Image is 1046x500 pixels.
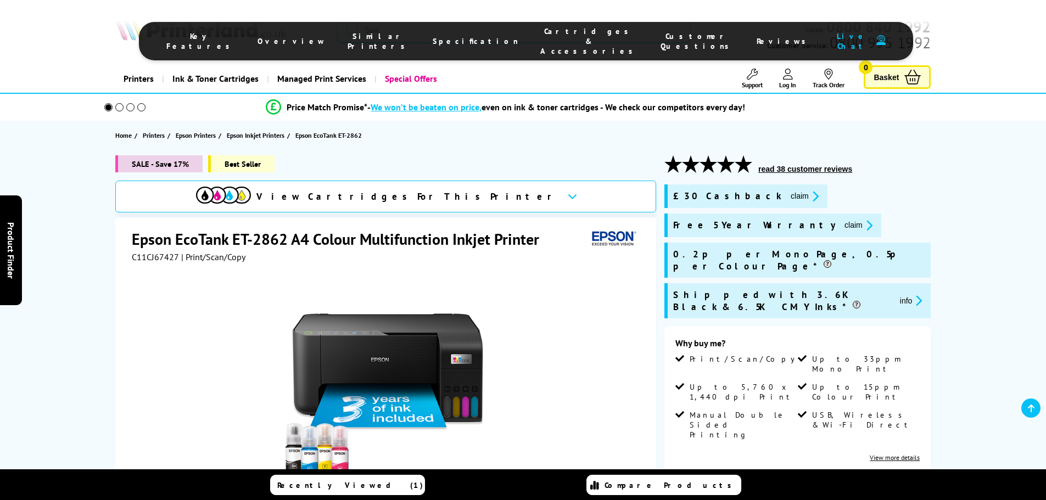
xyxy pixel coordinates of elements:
[143,130,167,141] a: Printers
[115,130,132,141] span: Home
[874,70,899,85] span: Basket
[690,382,795,402] span: Up to 5,760 x 1,440 dpi Print
[115,155,203,172] span: SALE - Save 17%
[812,354,918,374] span: Up to 33ppm Mono Print
[295,130,362,141] span: Epson EcoTank ET-2862
[586,475,741,495] a: Compare Products
[787,190,822,203] button: promo-description
[755,164,855,174] button: read 38 customer reviews
[812,382,918,402] span: Up to 15ppm Colour Print
[143,130,165,141] span: Printers
[433,36,518,46] span: Specification
[864,65,931,89] a: Basket 0
[742,69,763,89] a: Support
[176,130,219,141] a: Epson Printers
[661,31,735,51] span: Customer Questions
[673,248,925,272] span: 0.2p per Mono Page, 0.5p per Colour Page*
[181,251,245,262] span: | Print/Scan/Copy
[279,284,495,499] img: Epson EcoTank ET-2862
[115,130,135,141] a: Home
[5,222,16,278] span: Product Finder
[673,219,836,232] span: Free 5 Year Warranty
[813,69,844,89] a: Track Order
[172,65,259,93] span: Ink & Toner Cartridges
[115,65,162,93] a: Printers
[374,65,445,93] a: Special Offers
[367,102,745,113] div: - even on ink & toner cartridges - We check our competitors every day!
[742,81,763,89] span: Support
[870,453,920,462] a: View more details
[90,98,922,117] li: modal_Promise
[295,130,365,141] a: Epson EcoTank ET-2862
[675,338,920,354] div: Why buy me?
[757,36,812,46] span: Reviews
[876,35,886,46] img: user-headset-duotone.svg
[227,130,284,141] span: Epson Inkjet Printers
[258,36,326,46] span: Overview
[779,81,796,89] span: Log In
[277,480,423,490] span: Recently Viewed (1)
[371,102,482,113] span: We won’t be beaten on price,
[779,69,796,89] a: Log In
[605,480,737,490] span: Compare Products
[132,229,550,249] h1: Epson EcoTank ET-2862 A4 Colour Multifunction Inkjet Printer
[588,229,638,249] img: Epson
[267,65,374,93] a: Managed Print Services
[897,294,926,307] button: promo-description
[348,31,411,51] span: Similar Printers
[287,102,367,113] span: Price Match Promise*
[176,130,216,141] span: Epson Printers
[196,187,251,204] img: View Cartridges
[540,26,639,56] span: Cartridges & Accessories
[166,31,236,51] span: Key Features
[690,410,795,440] span: Manual Double Sided Printing
[132,251,179,262] span: C11CJ67427
[841,219,876,232] button: promo-description
[256,190,558,203] span: View Cartridges For This Printer
[812,410,918,430] span: USB, Wireless & Wi-Fi Direct
[673,289,891,313] span: Shipped with 3.6K Black & 6.5K CMY Inks*
[270,475,425,495] a: Recently Viewed (1)
[834,31,871,51] span: Live Chat
[227,130,287,141] a: Epson Inkjet Printers
[690,354,803,364] span: Print/Scan/Copy
[859,60,872,74] span: 0
[673,190,782,203] span: £30 Cashback
[208,155,275,172] span: Best Seller
[162,65,267,93] a: Ink & Toner Cartridges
